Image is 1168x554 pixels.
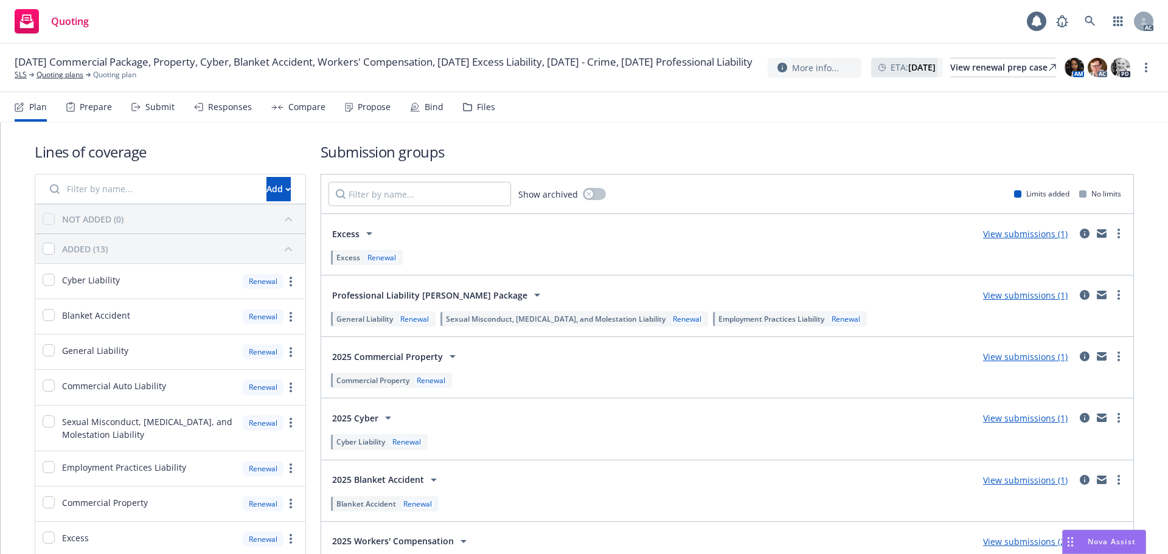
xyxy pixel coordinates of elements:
[1077,473,1092,487] a: circleInformation
[243,461,283,476] div: Renewal
[1111,226,1126,241] a: more
[1050,9,1074,33] a: Report a Bug
[283,415,298,430] a: more
[328,468,445,492] button: 2025 Blanket Accident
[62,213,123,226] div: NOT ADDED (0)
[1077,410,1092,425] a: circleInformation
[1088,58,1107,77] img: photo
[1077,226,1092,241] a: circleInformation
[1014,189,1069,199] div: Limits added
[243,274,283,289] div: Renewal
[891,61,936,74] span: ETA :
[80,102,112,112] div: Prepare
[243,415,283,431] div: Renewal
[518,188,578,201] span: Show archived
[29,102,47,112] div: Plan
[328,406,399,430] button: 2025 Cyber
[1094,349,1109,364] a: mail
[670,314,704,324] div: Renewal
[145,102,175,112] div: Submit
[328,221,380,246] button: Excess
[414,375,448,386] div: Renewal
[1088,536,1136,547] span: Nova Assist
[1106,9,1130,33] a: Switch app
[332,227,360,240] span: Excess
[1094,410,1109,425] a: mail
[1077,349,1092,364] a: circleInformation
[283,274,298,289] a: more
[35,142,306,162] h1: Lines of coverage
[1111,349,1126,364] a: more
[62,274,120,286] span: Cyber Liability
[983,536,1068,547] a: View submissions (2)
[62,243,108,255] div: ADDED (13)
[62,496,148,509] span: Commercial Property
[243,496,283,511] div: Renewal
[983,228,1068,240] a: View submissions (1)
[62,239,298,258] button: ADDED (13)
[10,4,94,38] a: Quoting
[477,102,495,112] div: Files
[62,209,298,229] button: NOT ADDED (0)
[243,309,283,324] div: Renewal
[365,252,398,263] div: Renewal
[243,344,283,359] div: Renewal
[328,529,474,553] button: 2025 Workers' Compensation
[208,102,252,112] div: Responses
[15,55,753,69] span: [DATE] Commercial Package, Property, Cyber, Blanket Accident, Workers' Compensation, [DATE] Exces...
[336,314,393,324] span: General Liability
[332,473,424,486] span: 2025 Blanket Accident
[718,314,824,324] span: Employment Practices Liability
[283,380,298,395] a: more
[1062,530,1146,554] button: Nova Assist
[62,415,235,441] span: Sexual Misconduct, [MEDICAL_DATA], and Molestation Liability
[1094,226,1109,241] a: mail
[51,16,89,26] span: Quoting
[328,344,464,369] button: 2025 Commercial Property
[792,61,839,74] span: More info...
[1139,60,1153,75] a: more
[288,102,325,112] div: Compare
[62,531,89,544] span: Excess
[332,350,443,363] span: 2025 Commercial Property
[1063,530,1078,553] div: Drag to move
[283,310,298,324] a: more
[336,252,360,263] span: Excess
[1094,288,1109,302] a: mail
[243,531,283,547] div: Renewal
[283,531,298,546] a: more
[321,142,1134,162] h1: Submission groups
[62,309,130,322] span: Blanket Accident
[425,102,443,112] div: Bind
[283,496,298,511] a: more
[1111,410,1126,425] a: more
[401,499,434,509] div: Renewal
[983,474,1068,486] a: View submissions (1)
[983,412,1068,424] a: View submissions (1)
[332,412,378,424] span: 2025 Cyber
[829,314,863,324] div: Renewal
[328,283,548,307] button: Professional Liability [PERSON_NAME] Package
[983,351,1068,362] a: View submissions (1)
[1111,58,1130,77] img: photo
[62,379,166,392] span: Commercial Auto Liability
[336,437,385,447] span: Cyber Liability
[15,69,27,80] a: SLS
[243,379,283,395] div: Renewal
[908,61,936,73] strong: [DATE]
[93,69,136,80] span: Quoting plan
[266,177,291,201] button: Add
[336,375,409,386] span: Commercial Property
[332,535,454,547] span: 2025 Workers' Compensation
[950,58,1056,77] a: View renewal prep case
[358,102,391,112] div: Propose
[43,177,259,201] input: Filter by name...
[768,58,861,78] button: More info...
[266,178,291,201] div: Add
[283,461,298,476] a: more
[1094,473,1109,487] a: mail
[1078,9,1102,33] a: Search
[36,69,83,80] a: Quoting plans
[62,461,186,474] span: Employment Practices Liability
